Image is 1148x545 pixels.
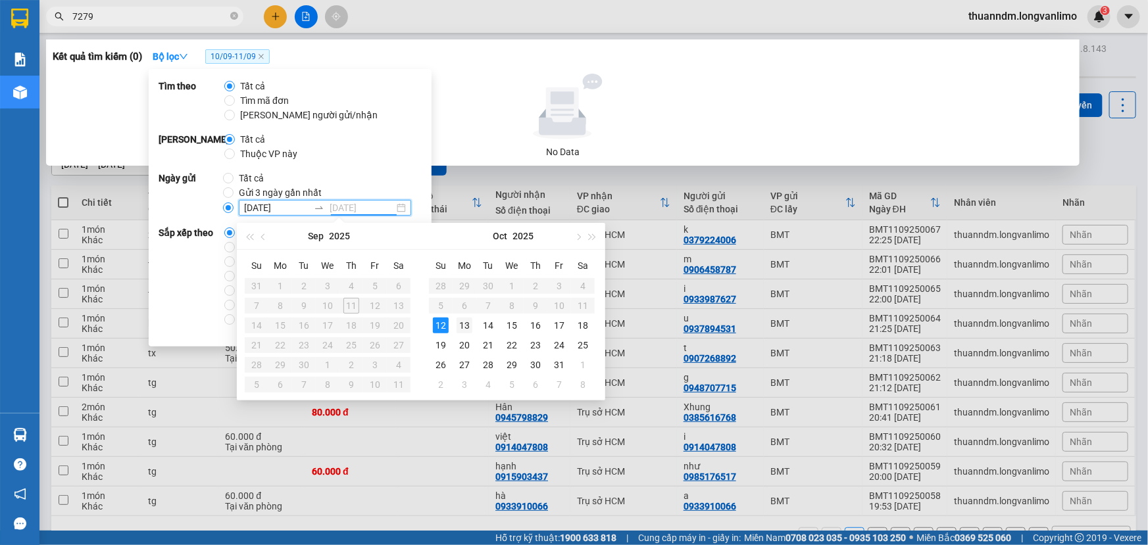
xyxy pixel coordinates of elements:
[500,316,524,335] td: 2025-10-15
[528,318,543,333] div: 16
[429,375,453,394] td: 2025-11-02
[235,240,340,254] span: Ngày tạo đơn gần nhất
[14,517,26,530] span: message
[476,375,500,394] td: 2025-11-04
[575,318,591,333] div: 18
[235,225,284,240] span: Mặc định
[245,255,268,276] th: Su
[453,335,476,355] td: 2025-10-20
[230,12,238,20] span: close-circle
[159,132,224,161] strong: [PERSON_NAME]
[551,337,567,353] div: 24
[547,375,571,394] td: 2025-11-07
[524,335,547,355] td: 2025-10-23
[244,201,309,215] input: Ngày bắt đầu
[528,337,543,353] div: 23
[11,11,103,27] div: BMT
[339,255,363,276] th: Th
[235,298,347,312] span: Tiền chưa cước tăng dần
[179,52,188,61] span: down
[142,46,199,67] button: Bộ lọcdown
[476,355,500,375] td: 2025-10-28
[235,147,303,161] span: Thuộc VP này
[480,337,496,353] div: 21
[433,377,449,392] div: 2
[504,337,520,353] div: 22
[55,12,64,21] span: search
[235,132,270,147] span: Tất cả
[528,377,543,392] div: 6
[504,357,520,373] div: 29
[308,223,324,249] button: Sep
[547,355,571,375] td: 2025-10-31
[571,316,595,335] td: 2025-10-18
[58,145,1068,159] div: No Data
[329,223,350,249] button: 2025
[205,49,270,64] span: 10/09 - 11/09
[547,335,571,355] td: 2025-10-24
[429,316,453,335] td: 2025-10-12
[575,357,591,373] div: 1
[524,316,547,335] td: 2025-10-16
[72,9,228,24] input: Tìm tên, số ĐT hoặc mã đơn
[476,335,500,355] td: 2025-10-21
[512,223,534,249] button: 2025
[10,86,30,100] span: CR :
[316,255,339,276] th: We
[453,375,476,394] td: 2025-11-03
[524,255,547,276] th: Th
[112,12,144,26] span: Nhận:
[13,428,27,442] img: warehouse-icon
[363,255,387,276] th: Fr
[433,337,449,353] div: 19
[235,108,383,122] span: [PERSON_NAME] người gửi/nhận
[551,357,567,373] div: 31
[230,11,238,23] span: close-circle
[457,377,472,392] div: 3
[457,357,472,373] div: 27
[551,377,567,392] div: 7
[500,355,524,375] td: 2025-10-29
[480,357,496,373] div: 28
[159,225,224,327] strong: Sắp xếp theo
[476,316,500,335] td: 2025-10-14
[571,355,595,375] td: 2025-11-01
[13,85,27,99] img: warehouse-icon
[112,59,205,77] div: 0906534777
[258,53,264,60] span: close
[11,27,103,43] div: m
[547,316,571,335] td: 2025-10-17
[314,202,324,213] span: swap-right
[235,312,349,327] span: Tiền chưa cước giảm dần
[13,53,27,66] img: solution-icon
[524,375,547,394] td: 2025-11-06
[457,337,472,353] div: 20
[235,283,349,298] span: Ngày giao hàng gần nhất
[480,318,496,333] div: 14
[500,335,524,355] td: 2025-10-22
[453,355,476,375] td: 2025-10-27
[500,375,524,394] td: 2025-11-05
[330,201,394,215] input: Ngày kết thúc
[235,93,294,108] span: Tìm mã đơn
[493,223,507,249] button: Oct
[500,255,524,276] th: We
[112,11,205,43] div: Trụ sở HCM
[571,255,595,276] th: Sa
[53,50,142,64] h3: Kết quả tìm kiếm ( 0 )
[429,355,453,375] td: 2025-10-26
[10,85,105,101] div: 40.000
[571,335,595,355] td: 2025-10-25
[292,255,316,276] th: Tu
[159,171,223,216] strong: Ngày gửi
[14,458,26,471] span: question-circle
[159,79,224,122] strong: Tìm theo
[433,357,449,373] div: 26
[433,318,449,333] div: 12
[457,318,472,333] div: 13
[429,255,453,276] th: Su
[234,171,269,185] span: Tất cả
[314,202,324,213] span: to
[575,377,591,392] div: 8
[504,318,520,333] div: 15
